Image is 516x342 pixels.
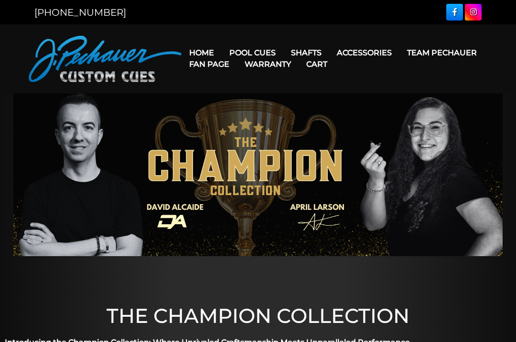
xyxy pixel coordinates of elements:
[299,52,335,76] a: Cart
[283,41,329,65] a: Shafts
[329,41,399,65] a: Accessories
[182,52,237,76] a: Fan Page
[399,41,484,65] a: Team Pechauer
[34,7,126,18] a: [PHONE_NUMBER]
[29,36,182,82] img: Pechauer Custom Cues
[182,41,222,65] a: Home
[237,52,299,76] a: Warranty
[222,41,283,65] a: Pool Cues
